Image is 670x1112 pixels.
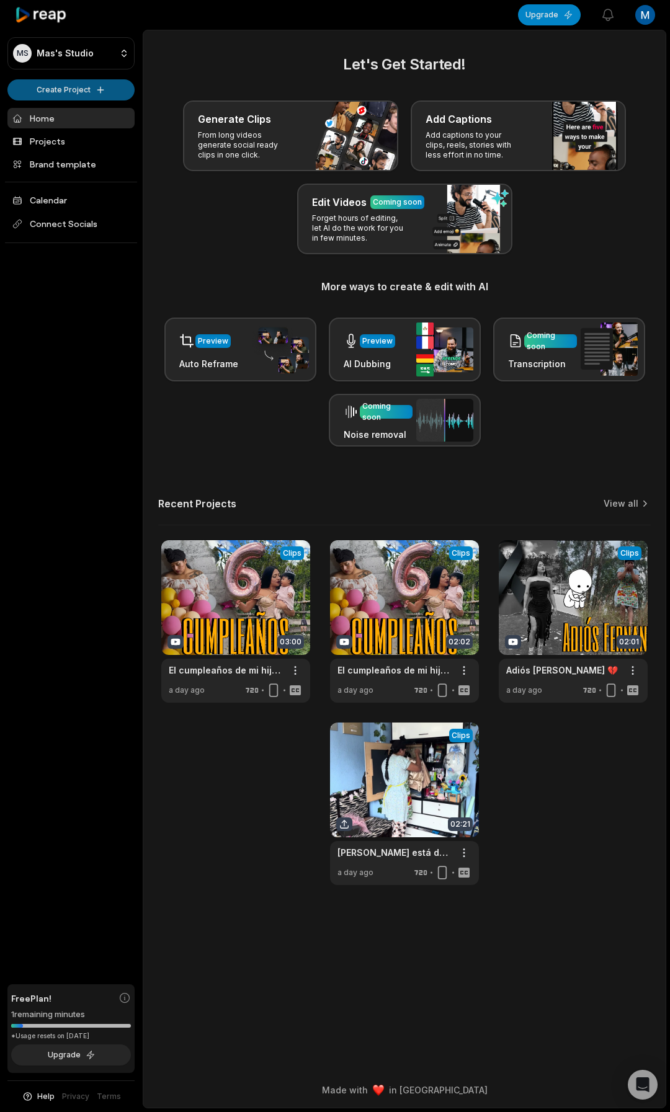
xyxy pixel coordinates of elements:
div: Open Intercom Messenger [628,1070,658,1100]
img: auto_reframe.png [252,326,309,374]
a: Projects [7,131,135,151]
span: Free Plan! [11,992,51,1005]
div: Preview [362,336,393,347]
h2: Let's Get Started! [158,53,651,76]
h3: More ways to create & edit with AI [158,279,651,294]
p: Add captions to your clips, reels, stories with less effort in no time. [426,130,522,160]
h3: Add Captions [426,112,492,127]
div: Coming soon [362,401,410,423]
button: Help [22,1091,55,1102]
a: Home [7,108,135,128]
button: Upgrade [11,1044,131,1065]
a: Privacy [62,1091,89,1102]
span: Help [37,1091,55,1102]
h2: Recent Projects [158,497,236,510]
a: Adiós [PERSON_NAME] 💔 [506,664,618,677]
img: noise_removal.png [416,399,473,442]
div: Coming soon [373,197,422,208]
a: [PERSON_NAME] está de Regreso？ 😭 [337,846,452,859]
a: El cumpleaños de mi hija 💅🏻💋 [337,664,452,677]
a: Brand template [7,154,135,174]
button: Create Project [7,79,135,100]
h3: Edit Videos [312,195,367,210]
p: From long videos generate social ready clips in one click. [198,130,294,160]
div: Made with in [GEOGRAPHIC_DATA] [154,1083,654,1096]
div: MS [13,44,32,63]
h3: Auto Reframe [179,357,238,370]
h3: Noise removal [344,428,413,441]
div: *Usage resets on [DATE] [11,1031,131,1041]
p: Mas's Studio [37,48,94,59]
a: Terms [97,1091,121,1102]
p: Forget hours of editing, let AI do the work for you in few minutes. [312,213,408,243]
img: transcription.png [581,322,638,376]
a: Calendar [7,190,135,210]
img: heart emoji [373,1085,384,1096]
div: 1 remaining minutes [11,1008,131,1021]
h3: Transcription [508,357,577,370]
span: Connect Socials [7,213,135,235]
div: Preview [198,336,228,347]
button: Upgrade [518,4,581,25]
h3: Generate Clips [198,112,271,127]
h3: AI Dubbing [344,357,395,370]
a: View all [604,497,638,510]
img: ai_dubbing.png [416,322,473,376]
div: Coming soon [527,330,574,352]
a: El cumpleaños de mi hija 💅🏻💋 [169,664,283,677]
